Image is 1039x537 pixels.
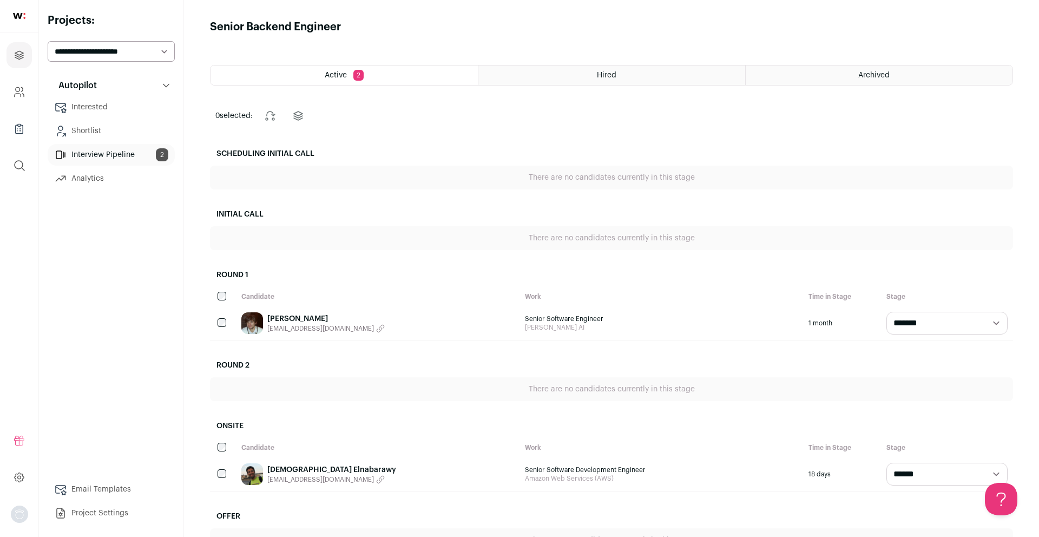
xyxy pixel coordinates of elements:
[267,475,396,484] button: [EMAIL_ADDRESS][DOMAIN_NAME]
[11,506,28,523] button: Open dropdown
[215,112,220,120] span: 0
[210,353,1013,377] h2: Round 2
[803,438,881,457] div: Time in Stage
[52,79,97,92] p: Autopilot
[48,502,175,524] a: Project Settings
[267,324,385,333] button: [EMAIL_ADDRESS][DOMAIN_NAME]
[11,506,28,523] img: nopic.png
[881,438,1013,457] div: Stage
[48,144,175,166] a: Interview Pipeline2
[6,116,32,142] a: Company Lists
[215,110,253,121] span: selected:
[267,475,374,484] span: [EMAIL_ADDRESS][DOMAIN_NAME]
[597,71,616,79] span: Hired
[241,463,263,485] img: 18c520a303cf48a6a9b85c70aa8e8924ae5edb700102515277b365dae6a399de.jpg
[210,505,1013,528] h2: Offer
[858,71,890,79] span: Archived
[525,466,798,474] span: Senior Software Development Engineer
[210,142,1013,166] h2: Scheduling Initial Call
[6,42,32,68] a: Projects
[746,66,1012,85] a: Archived
[803,306,881,340] div: 1 month
[525,315,798,323] span: Senior Software Engineer
[881,287,1013,306] div: Stage
[325,71,347,79] span: Active
[210,202,1013,226] h2: Initial Call
[48,75,175,96] button: Autopilot
[210,414,1013,438] h2: Onsite
[48,13,175,28] h2: Projects:
[525,474,798,483] span: Amazon Web Services (AWS)
[210,226,1013,250] div: There are no candidates currently in this stage
[519,438,803,457] div: Work
[803,287,881,306] div: Time in Stage
[13,13,25,19] img: wellfound-shorthand-0d5821cbd27db2630d0214b213865d53afaa358527fdda9d0ea32b1df1b89c2c.svg
[236,438,519,457] div: Candidate
[241,312,263,334] img: 49ec96b96829bdd3160809ab04d66a5526ff551a85224a3ac1fa702b26ededd1
[48,96,175,118] a: Interested
[803,457,881,491] div: 18 days
[985,483,1017,515] iframe: Help Scout Beacon - Open
[353,70,364,81] span: 2
[267,464,396,475] a: [DEMOGRAPHIC_DATA] Elnabarawy
[267,324,374,333] span: [EMAIL_ADDRESS][DOMAIN_NAME]
[48,120,175,142] a: Shortlist
[525,323,798,332] span: [PERSON_NAME] AI
[236,287,519,306] div: Candidate
[210,19,341,35] h1: Senior Backend Engineer
[267,313,385,324] a: [PERSON_NAME]
[6,79,32,105] a: Company and ATS Settings
[48,479,175,500] a: Email Templates
[519,287,803,306] div: Work
[210,377,1013,401] div: There are no candidates currently in this stage
[210,166,1013,189] div: There are no candidates currently in this stage
[156,148,168,161] span: 2
[478,66,745,85] a: Hired
[210,263,1013,287] h2: Round 1
[48,168,175,189] a: Analytics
